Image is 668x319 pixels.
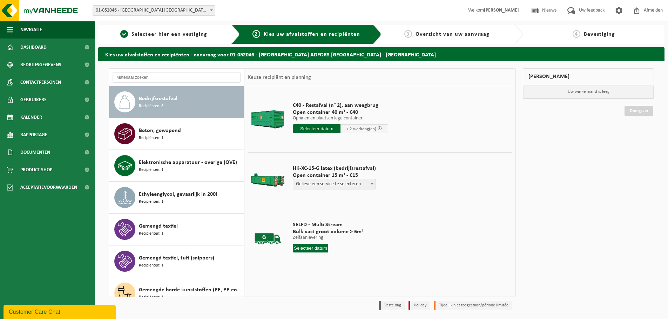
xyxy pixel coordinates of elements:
[139,254,214,262] span: Gemengd textiel, tuft (snippers)
[379,301,405,310] li: Vaste dag
[20,56,61,74] span: Bedrijfsgegevens
[523,68,654,85] div: [PERSON_NAME]
[139,126,181,135] span: Beton, gewapend
[98,47,664,61] h2: Kies uw afvalstoffen en recipiënten - aanvraag voor 01-052046 - [GEOGRAPHIC_DATA] ADFORS [GEOGRAP...
[139,135,163,141] span: Recipiënten: 1
[20,39,47,56] span: Dashboard
[139,190,217,199] span: Ethyleenglycol, gevaarlijk in 200l
[139,95,177,103] span: Bedrijfsrestafval
[409,301,430,310] li: Holiday
[293,172,376,179] span: Open container 15 m³ - C15
[120,30,128,38] span: 1
[139,294,163,301] span: Recipiënten: 1
[139,222,178,230] span: Gemengd textiel
[4,304,117,319] iframe: chat widget
[93,6,215,15] span: 01-052046 - SAINT-GOBAIN ADFORS BELGIUM - BUGGENHOUT
[404,30,412,38] span: 3
[293,221,363,228] span: SELFD - Multi Stream
[293,179,376,189] span: Gelieve een service te selecteren
[293,179,376,189] span: Gelieve een service te selecteren
[113,72,241,83] input: Materiaal zoeken
[584,32,615,37] span: Bevestiging
[109,277,244,309] button: Gemengde harde kunststoffen (PE, PP en PVC), recycleerbaar (industrieel) Recipiënten: 1
[264,32,360,37] span: Kies uw afvalstoffen en recipiënten
[20,126,47,144] span: Rapportage
[434,301,512,310] li: Tijdelijk niet toegestaan/période limitée
[293,228,363,235] span: Bulk vast groot volume > 6m³
[109,118,244,150] button: Beton, gewapend Recipiënten: 1
[139,199,163,205] span: Recipiënten: 1
[109,150,244,182] button: Elektronische apparatuur - overige (OVE) Recipiënten: 1
[139,230,163,237] span: Recipiënten: 1
[109,214,244,245] button: Gemengd textiel Recipiënten: 1
[484,8,519,13] strong: [PERSON_NAME]
[20,161,52,179] span: Product Shop
[293,235,363,240] p: Zelfaanlevering
[139,103,163,110] span: Recipiënten: 3
[346,127,376,131] span: + 2 werkdag(en)
[109,86,244,118] button: Bedrijfsrestafval Recipiënten: 3
[109,245,244,277] button: Gemengd textiel, tuft (snippers) Recipiënten: 1
[20,109,42,126] span: Kalender
[20,91,47,109] span: Gebruikers
[139,167,163,173] span: Recipiënten: 1
[293,165,376,172] span: HK-XC-15-G latex (bedrijfsrestafval)
[293,244,328,252] input: Selecteer datum
[109,182,244,214] button: Ethyleenglycol, gevaarlijk in 200l Recipiënten: 1
[139,286,242,294] span: Gemengde harde kunststoffen (PE, PP en PVC), recycleerbaar (industrieel)
[20,144,50,161] span: Documenten
[20,179,77,196] span: Acceptatievoorwaarden
[93,5,215,16] span: 01-052046 - SAINT-GOBAIN ADFORS BELGIUM - BUGGENHOUT
[625,106,653,116] a: Doorgaan
[293,109,388,116] span: Open container 40 m³ - C40
[293,116,388,121] p: Ophalen en plaatsen lege container
[20,74,61,91] span: Contactpersonen
[293,124,340,133] input: Selecteer datum
[293,102,388,109] span: C40 - Restafval (n° 2), aan weegbrug
[252,30,260,38] span: 2
[244,69,315,86] div: Keuze recipiënt en planning
[131,32,207,37] span: Selecteer hier een vestiging
[20,21,42,39] span: Navigatie
[139,158,237,167] span: Elektronische apparatuur - overige (OVE)
[573,30,580,38] span: 4
[416,32,490,37] span: Overzicht van uw aanvraag
[139,262,163,269] span: Recipiënten: 1
[102,30,226,39] a: 1Selecteer hier een vestiging
[523,85,654,98] p: Uw winkelmand is leeg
